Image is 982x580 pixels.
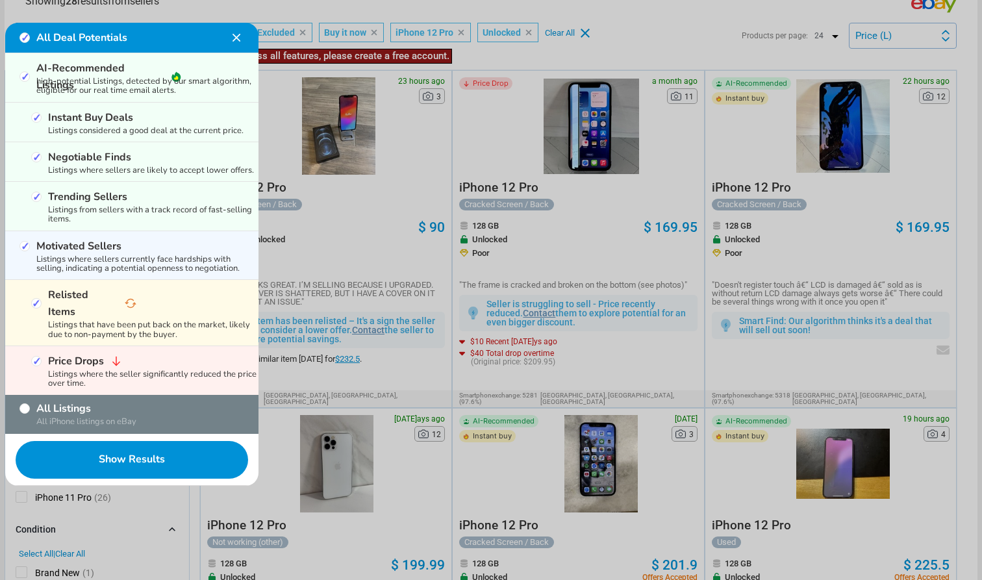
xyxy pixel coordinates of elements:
[48,188,127,205] label: Trending Sellers
[17,320,258,339] div: Listings that have been put back on the market, likely due to non-payment by the buyer.
[36,29,127,46] label: All Deal Potentials
[48,286,118,320] label: Relisted Items
[36,400,164,417] label: All Listings
[17,166,258,175] div: Listings where sellers are likely to accept lower offers.
[5,77,258,95] div: high-potential Listings, detected by our smart algorithm, eligible for our real time email alerts.
[5,417,258,426] div: All iPhone listings on eBay
[48,149,131,166] label: Negotiable Finds
[36,238,164,255] label: Motivated Sellers
[5,434,258,486] button: Show Results
[5,255,258,273] div: Listings where sellers currently face hardships with selling, indicating a potential openness to ...
[48,353,104,370] label: Price Drops
[48,109,133,126] label: Instant Buy Deals
[36,60,164,94] label: AI-Recommended Listings
[17,126,258,135] div: Listings considered a good deal at the current price.
[17,205,258,224] div: Listings from sellers with a track record of fast-selling items.
[17,370,258,388] div: Listings where the seller significantly reduced the price over time.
